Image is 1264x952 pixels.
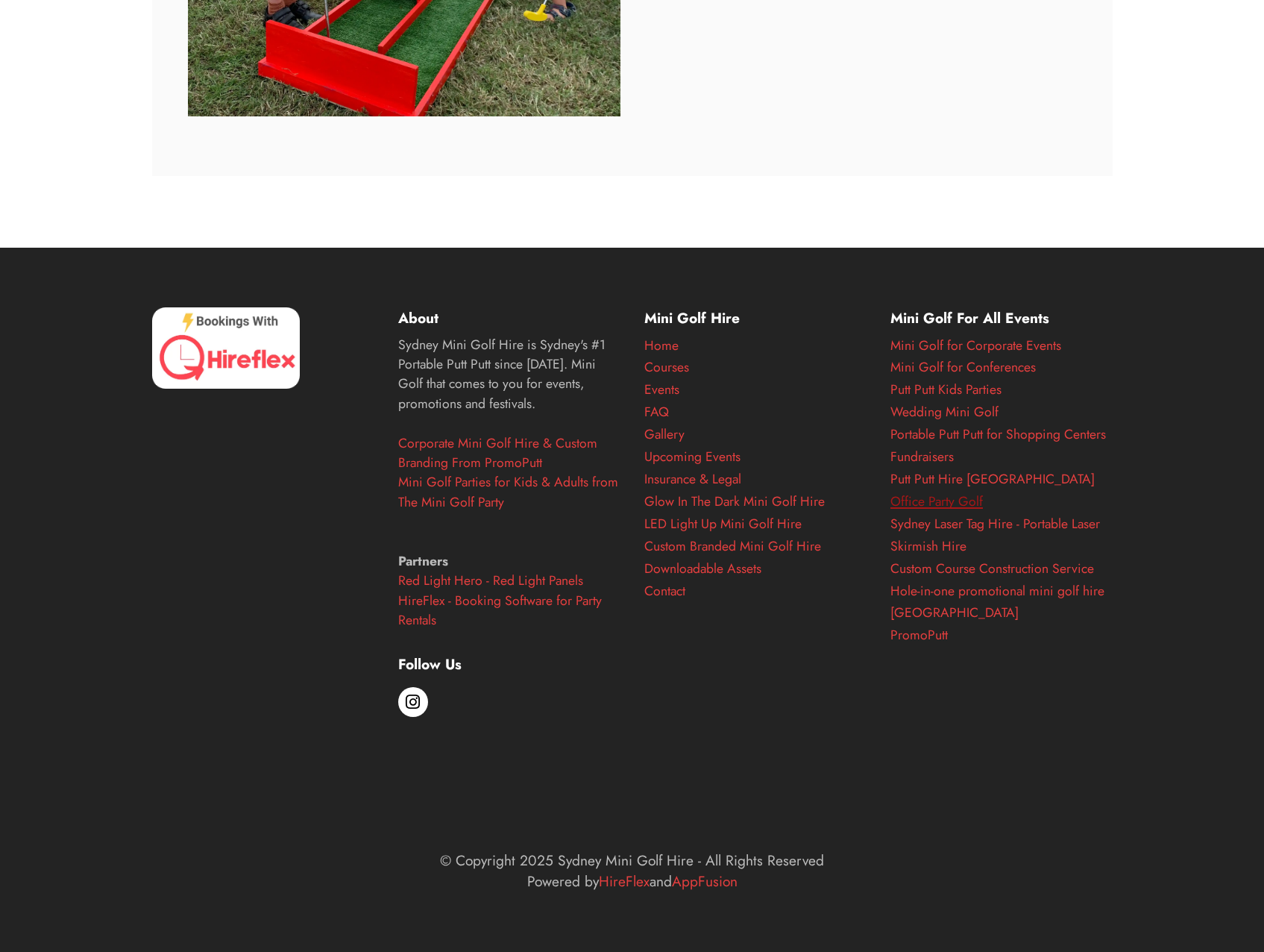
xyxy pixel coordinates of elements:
a: Courses [644,357,689,377]
a: PromoPutt [890,625,948,645]
a: Portable Putt Putt for Shopping Centers [890,425,1106,444]
strong: Mini Golf For All Events [890,307,1049,328]
a: FAQ [644,402,669,422]
a: Red Light Hero - Red Light Panels [398,571,583,590]
a: Wedding Mini Golf [890,402,999,422]
a: Putt Putt Kids Parties [890,380,1002,399]
strong: About [398,307,438,328]
a: AppFusion [672,871,738,892]
a: Office Party Golf [890,492,983,511]
a: Upcoming Events [644,447,741,466]
a: Hole-in-one promotional mini golf hire [GEOGRAPHIC_DATA] [890,581,1104,623]
a: Gallery [644,425,685,444]
a: Mini Golf for Conferences [890,357,1036,377]
strong: Follow Us [398,654,462,674]
a: Mini Golf Parties for Kids & Adults from The Mini Golf Party [398,472,618,511]
a: Custom Branded Mini Golf Hire [644,536,821,556]
p: Sydney Mini Golf Hire is Sydney's #1 Portable Putt Putt since [DATE]. Mini Golf that comes to you... [398,335,620,630]
a: LED Light Up Mini Golf Hire [644,514,802,533]
a: Contact [644,581,685,601]
a: Downloadable Assets [644,559,761,578]
a: Sydney Laser Tag Hire - Portable Laser Skirmish Hire [890,514,1100,556]
a: Corporate Mini Golf Hire & Custom Branding From PromoPutt [398,433,597,472]
a: Fundraisers [890,447,954,466]
a: Glow In The Dark Mini Golf Hire [644,492,825,511]
a: Putt Putt Hire [GEOGRAPHIC_DATA] [890,469,1095,489]
a: Insurance & Legal [644,469,741,489]
p: © Copyright 2025 Sydney Mini Golf Hire - All Rights Reserved Powered by and [152,850,1113,893]
a: HireFlex [599,871,650,892]
a: Home [644,336,679,355]
a: HireFlex - Booking Software for Party Rentals [398,591,602,630]
a: Custom Course Construction Service [890,559,1094,578]
strong: Mini Golf Hire [644,307,740,328]
a: Mini Golf for Corporate Events [890,336,1061,355]
strong: Partners [398,551,448,571]
a: Events [644,380,679,399]
img: HireFlex Booking System [152,307,301,389]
